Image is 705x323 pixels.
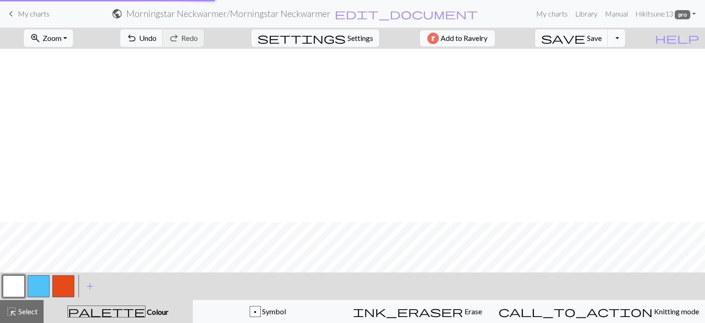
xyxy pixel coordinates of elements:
[420,30,495,46] button: Add to Ravelry
[601,5,632,23] a: Manual
[492,300,705,323] button: Knitting mode
[257,33,346,44] i: Settings
[126,32,137,45] span: undo
[18,9,50,18] span: My charts
[17,307,38,316] span: Select
[571,5,601,23] a: Library
[653,307,699,316] span: Knitting mode
[257,32,346,45] span: settings
[252,29,379,47] button: SettingsSettings
[427,33,439,44] img: Ravelry
[353,305,463,318] span: ink_eraser
[44,300,193,323] button: Colour
[675,10,690,19] span: pro
[120,29,163,47] button: Undo
[587,34,602,42] span: Save
[463,307,482,316] span: Erase
[541,32,585,45] span: save
[145,307,168,316] span: Colour
[139,34,157,42] span: Undo
[6,7,17,20] span: keyboard_arrow_left
[30,32,41,45] span: zoom_in
[535,29,608,47] button: Save
[24,29,73,47] button: Zoom
[68,305,145,318] span: palette
[43,34,62,42] span: Zoom
[6,305,17,318] span: highlight_alt
[6,6,50,22] a: My charts
[342,300,492,323] button: Erase
[112,7,123,20] span: public
[193,300,343,323] button: p Symbol
[335,7,478,20] span: edit_document
[261,307,286,316] span: Symbol
[347,33,373,44] span: Settings
[441,33,487,44] span: Add to Ravelry
[84,280,95,293] span: add
[532,5,571,23] a: My charts
[126,8,330,19] h2: Morningstar Neckwarmer / Morningstar Neckwarmer
[655,32,699,45] span: help
[632,5,699,23] a: Hikitsune13 pro
[250,306,260,317] div: p
[498,305,653,318] span: call_to_action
